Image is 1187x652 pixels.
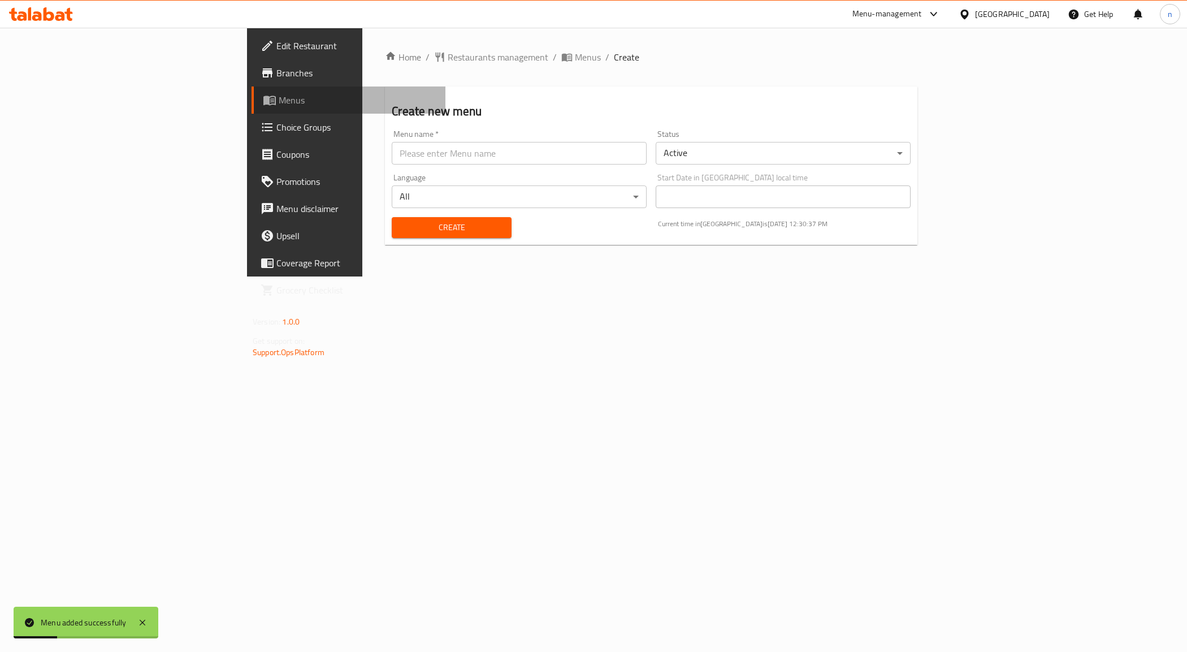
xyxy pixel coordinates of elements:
[561,50,601,64] a: Menus
[392,217,511,238] button: Create
[448,50,548,64] span: Restaurants management
[276,39,436,53] span: Edit Restaurant
[852,7,922,21] div: Menu-management
[276,66,436,80] span: Branches
[553,50,557,64] li: /
[656,142,911,165] div: Active
[392,185,647,208] div: All
[279,93,436,107] span: Menus
[434,50,548,64] a: Restaurants management
[401,221,502,235] span: Create
[276,283,436,297] span: Grocery Checklist
[276,148,436,161] span: Coupons
[252,195,445,222] a: Menu disclaimer
[575,50,601,64] span: Menus
[252,32,445,59] a: Edit Restaurant
[975,8,1050,20] div: [GEOGRAPHIC_DATA]
[252,141,445,168] a: Coupons
[253,314,280,329] span: Version:
[252,114,445,141] a: Choice Groups
[1168,8,1172,20] span: n
[41,616,127,629] div: Menu added successfully
[276,175,436,188] span: Promotions
[252,222,445,249] a: Upsell
[605,50,609,64] li: /
[252,87,445,114] a: Menus
[276,120,436,134] span: Choice Groups
[392,142,647,165] input: Please enter Menu name
[614,50,639,64] span: Create
[253,345,324,360] a: Support.OpsPlatform
[392,103,911,120] h2: Create new menu
[276,202,436,215] span: Menu disclaimer
[252,168,445,195] a: Promotions
[253,334,305,348] span: Get support on:
[658,219,911,229] p: Current time in [GEOGRAPHIC_DATA] is [DATE] 12:30:37 PM
[252,249,445,277] a: Coverage Report
[385,50,917,64] nav: breadcrumb
[252,59,445,87] a: Branches
[276,256,436,270] span: Coverage Report
[276,229,436,243] span: Upsell
[282,314,300,329] span: 1.0.0
[252,277,445,304] a: Grocery Checklist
